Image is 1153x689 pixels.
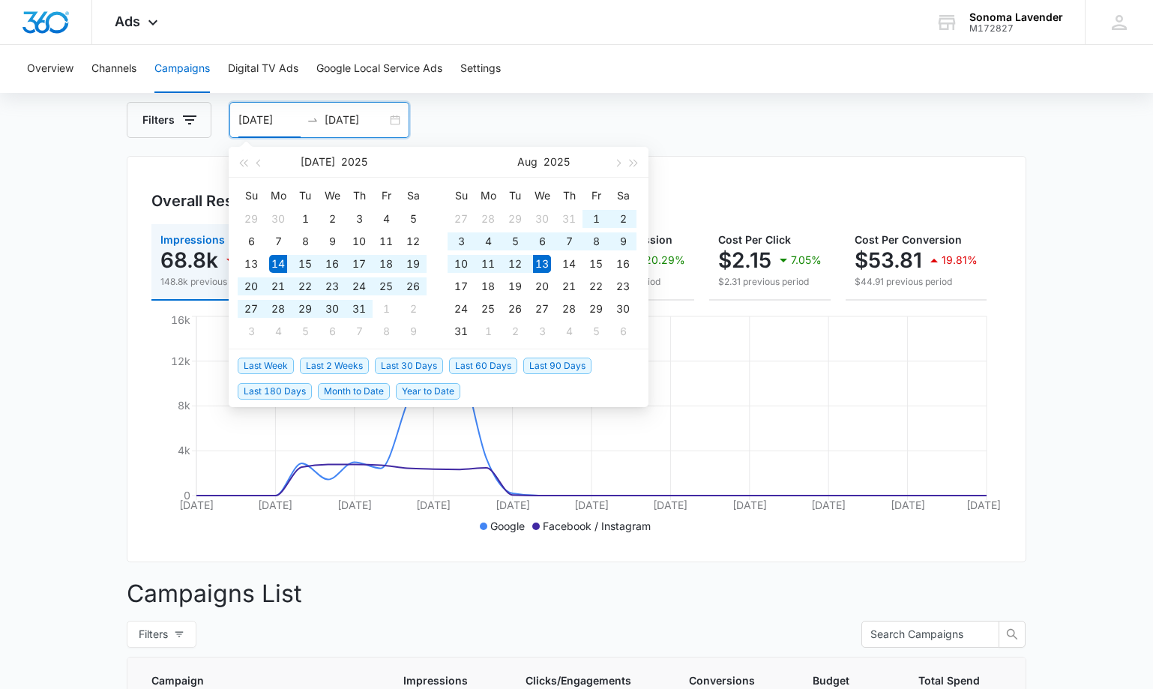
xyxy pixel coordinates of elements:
span: Budget [813,673,861,688]
div: 27 [533,300,551,318]
td: 2025-08-31 [448,320,475,343]
div: 9 [614,232,632,250]
div: 1 [587,210,605,228]
td: 2025-08-21 [556,275,582,298]
div: 15 [587,255,605,273]
td: 2025-07-01 [292,208,319,230]
th: Sa [400,184,427,208]
span: Impressions [403,673,468,688]
td: 2025-09-05 [582,320,609,343]
td: 2025-07-07 [265,230,292,253]
td: 2025-07-20 [238,275,265,298]
tspan: [DATE] [258,499,292,511]
div: 22 [587,277,605,295]
div: 19 [506,277,524,295]
span: Last 60 Days [449,358,517,374]
div: 17 [452,277,470,295]
div: 28 [269,300,287,318]
td: 2025-08-23 [609,275,636,298]
td: 2025-07-30 [319,298,346,320]
div: 6 [533,232,551,250]
td: 2025-07-28 [475,208,502,230]
div: 20 [533,277,551,295]
td: 2025-07-24 [346,275,373,298]
h3: Overall Results [151,190,259,212]
tspan: [DATE] [496,499,530,511]
td: 2025-07-18 [373,253,400,275]
td: 2025-08-03 [238,320,265,343]
td: 2025-07-14 [265,253,292,275]
p: $53.81 [855,248,922,272]
span: Month to Date [318,383,390,400]
td: 2025-08-04 [265,320,292,343]
div: 7 [560,232,578,250]
td: 2025-07-09 [319,230,346,253]
button: 2025 [341,147,367,177]
td: 2025-07-31 [556,208,582,230]
td: 2025-07-27 [238,298,265,320]
td: 2025-07-16 [319,253,346,275]
td: 2025-08-09 [400,320,427,343]
tspan: [DATE] [966,499,1001,511]
div: 20 [242,277,260,295]
p: 68.8k [160,248,218,272]
div: 4 [269,322,287,340]
div: 11 [479,255,497,273]
td: 2025-07-23 [319,275,346,298]
td: 2025-09-03 [529,320,556,343]
td: 2025-07-30 [529,208,556,230]
span: Impressions [160,233,225,246]
div: 29 [587,300,605,318]
div: 3 [452,232,470,250]
span: Last 2 Weeks [300,358,369,374]
div: 4 [560,322,578,340]
div: 5 [404,210,422,228]
td: 2025-08-15 [582,253,609,275]
td: 2025-07-29 [292,298,319,320]
div: 14 [560,255,578,273]
span: Year to Date [396,383,460,400]
button: Overview [27,45,73,93]
div: 12 [404,232,422,250]
td: 2025-07-04 [373,208,400,230]
tspan: 8k [178,399,190,412]
div: 31 [350,300,368,318]
th: Fr [373,184,400,208]
p: 19.81% [942,255,978,265]
p: $2.15 [718,248,771,272]
div: account id [969,23,1063,34]
td: 2025-08-08 [582,230,609,253]
td: 2025-08-02 [609,208,636,230]
td: 2025-07-28 [265,298,292,320]
div: 30 [614,300,632,318]
div: 25 [479,300,497,318]
div: 11 [377,232,395,250]
td: 2025-08-01 [582,208,609,230]
th: Sa [609,184,636,208]
th: Tu [502,184,529,208]
div: 2 [614,210,632,228]
p: Campaigns List [127,576,1026,612]
button: 2025 [544,147,570,177]
div: 22 [296,277,314,295]
div: 30 [533,210,551,228]
td: 2025-07-29 [502,208,529,230]
div: 5 [506,232,524,250]
td: 2025-09-01 [475,320,502,343]
div: 3 [242,322,260,340]
div: 27 [242,300,260,318]
span: Conversions [689,673,755,688]
td: 2025-07-22 [292,275,319,298]
th: Th [346,184,373,208]
div: account name [969,11,1063,23]
td: 2025-07-08 [292,230,319,253]
div: 7 [269,232,287,250]
p: 148.8k previous period [160,275,276,289]
span: to [307,114,319,126]
div: 27 [452,210,470,228]
tspan: 4k [178,444,190,457]
span: Last 30 Days [375,358,443,374]
td: 2025-08-06 [529,230,556,253]
div: 1 [377,300,395,318]
th: Su [238,184,265,208]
